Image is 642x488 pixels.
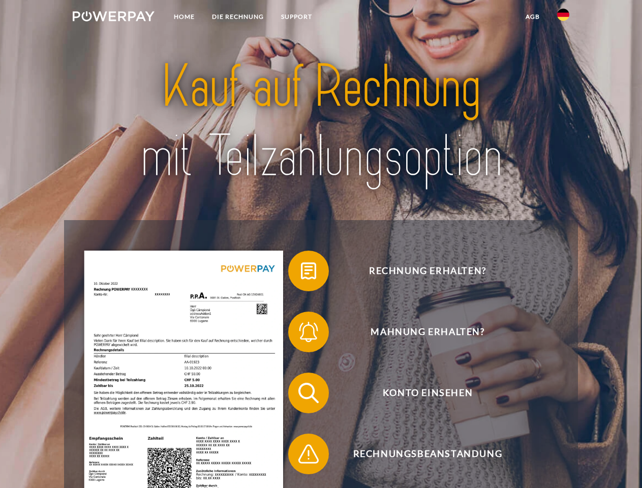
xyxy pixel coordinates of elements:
span: Konto einsehen [303,373,552,413]
button: Rechnungsbeanstandung [288,434,553,474]
img: qb_search.svg [296,380,321,406]
span: Rechnungsbeanstandung [303,434,552,474]
img: qb_warning.svg [296,441,321,467]
a: Home [165,8,203,26]
button: Konto einsehen [288,373,553,413]
button: Mahnung erhalten? [288,312,553,352]
img: title-powerpay_de.svg [97,49,545,195]
img: qb_bill.svg [296,258,321,284]
img: de [557,9,569,21]
button: Rechnung erhalten? [288,251,553,291]
img: qb_bell.svg [296,319,321,345]
a: DIE RECHNUNG [203,8,272,26]
a: agb [517,8,548,26]
span: Rechnung erhalten? [303,251,552,291]
span: Mahnung erhalten? [303,312,552,352]
img: logo-powerpay-white.svg [73,11,155,21]
a: SUPPORT [272,8,321,26]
